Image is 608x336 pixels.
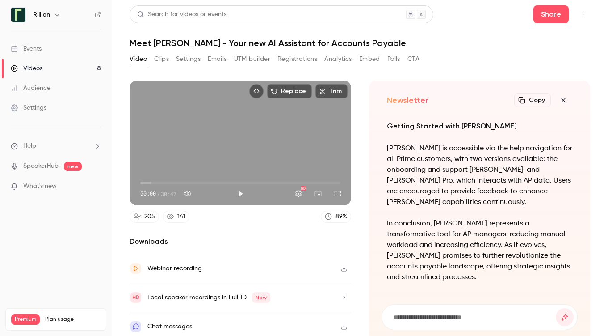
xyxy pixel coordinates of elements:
[324,52,352,66] button: Analytics
[11,141,101,151] li: help-dropdown-opener
[178,185,196,203] button: Mute
[407,52,419,66] button: CTA
[11,314,40,325] span: Premium
[147,292,270,303] div: Local speaker recordings in FullHD
[576,7,590,21] button: Top Bar Actions
[309,185,327,203] button: Turn on miniplayer
[387,95,428,106] h2: Newsletter
[140,190,176,198] div: 00:00
[163,211,189,223] a: 141
[234,52,270,66] button: UTM builder
[11,8,25,22] img: Rillion
[161,190,176,198] span: 30:47
[359,52,380,66] button: Embed
[301,186,306,191] div: HD
[11,44,42,53] div: Events
[267,84,312,98] button: Replace
[252,292,270,303] span: New
[387,120,573,132] h3: Getting Started with [PERSON_NAME]
[147,321,192,332] div: Chat messages
[144,212,155,221] div: 205
[33,10,50,19] h6: Rillion
[130,52,147,66] button: Video
[321,211,351,223] a: 89%
[335,212,347,221] div: 89 %
[130,236,351,247] h2: Downloads
[387,218,573,283] p: In conclusion, [PERSON_NAME] represents a transformative tool for AP managers, reducing manual wo...
[249,84,264,98] button: Embed video
[157,190,160,198] span: /
[45,316,101,323] span: Plan usage
[329,185,347,203] button: Full screen
[315,84,348,98] button: Trim
[231,185,249,203] button: Play
[23,141,36,151] span: Help
[147,263,202,274] div: Webinar recording
[289,185,307,203] button: Settings
[514,93,551,107] button: Copy
[137,10,226,19] div: Search for videos or events
[11,103,46,112] div: Settings
[140,190,156,198] span: 00:00
[23,162,59,171] a: SpeakerHub
[176,52,201,66] button: Settings
[387,143,573,208] p: [PERSON_NAME] is accessible via the help navigation for all Prime customers, with two versions av...
[90,183,101,191] iframe: Noticeable Trigger
[11,64,42,73] div: Videos
[11,84,50,93] div: Audience
[208,52,226,66] button: Emails
[23,182,57,191] span: What's new
[277,52,317,66] button: Registrations
[533,5,569,23] button: Share
[130,211,159,223] a: 205
[130,38,590,48] h1: Meet [PERSON_NAME] - Your new AI Assistant for Accounts Payable
[64,162,82,171] span: new
[154,52,169,66] button: Clips
[387,52,400,66] button: Polls
[177,212,185,221] div: 141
